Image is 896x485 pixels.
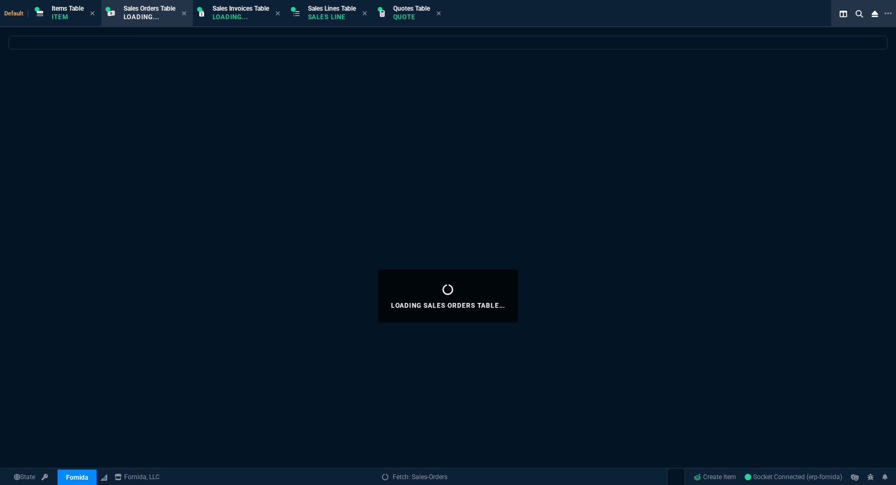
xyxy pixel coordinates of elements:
[308,5,356,12] span: Sales Lines Table
[52,5,84,12] span: Items Table
[745,472,842,482] a: H9T58jPsMWep98k3AABx
[382,472,447,482] a: Fetch: Sales-Orders
[90,10,95,18] nx-icon: Close Tab
[851,7,867,20] nx-icon: Search
[52,13,84,21] p: Item
[275,10,280,18] nx-icon: Close Tab
[362,10,367,18] nx-icon: Close Tab
[124,13,175,21] p: Loading...
[182,10,186,18] nx-icon: Close Tab
[436,10,441,18] nx-icon: Close Tab
[124,5,175,12] span: Sales Orders Table
[835,7,851,20] nx-icon: Split Panels
[38,472,51,482] a: API TOKEN
[393,13,430,21] p: Quote
[391,301,506,310] p: Loading Sales Orders Table...
[308,13,356,21] p: Sales Line
[745,473,842,481] span: Socket Connected (erp-fornida)
[11,472,38,482] a: Global State
[111,472,163,482] a: msbcCompanyName
[393,5,430,12] span: Quotes Table
[213,5,269,12] span: Sales Invoices Table
[884,9,892,19] nx-icon: Open New Tab
[867,7,882,20] nx-icon: Close Workbench
[689,469,740,485] a: Create Item
[4,10,28,17] span: Default
[213,13,266,21] p: Loading...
